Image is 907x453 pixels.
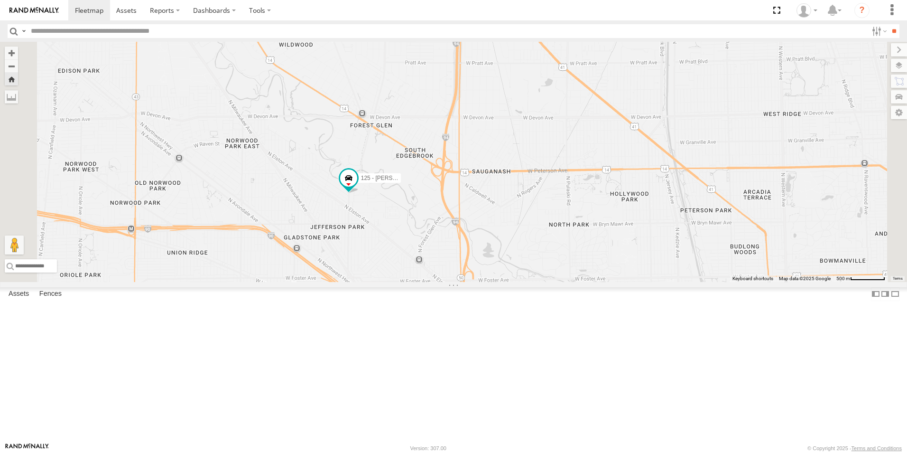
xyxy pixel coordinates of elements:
label: Search Filter Options [868,24,888,38]
button: Keyboard shortcuts [732,275,773,282]
button: Zoom out [5,59,18,73]
div: Version: 307.00 [410,445,446,451]
button: Zoom Home [5,73,18,85]
label: Assets [4,287,34,301]
button: Map Scale: 500 m per 70 pixels [833,275,888,282]
span: 125 - [PERSON_NAME] [361,175,422,181]
label: Fences [35,287,66,301]
button: Drag Pegman onto the map to open Street View [5,236,24,255]
label: Map Settings [891,106,907,119]
label: Search Query [20,24,28,38]
label: Hide Summary Table [890,287,900,301]
a: Terms and Conditions [851,445,902,451]
span: 500 m [836,276,850,281]
div: © Copyright 2025 - [807,445,902,451]
label: Measure [5,90,18,104]
img: rand-logo.svg [9,7,59,14]
span: Map data ©2025 Google [779,276,831,281]
i: ? [854,3,870,18]
div: Ed Pruneda [793,3,821,18]
a: Terms (opens in new tab) [893,277,903,281]
a: Visit our Website [5,444,49,453]
label: Dock Summary Table to the Left [871,287,880,301]
label: Dock Summary Table to the Right [880,287,890,301]
button: Zoom in [5,47,18,59]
